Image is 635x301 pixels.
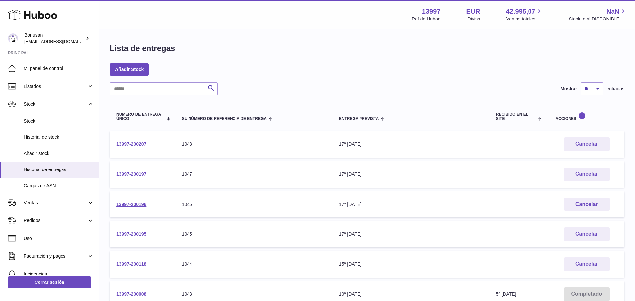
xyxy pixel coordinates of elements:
span: 42.995,07 [506,7,535,16]
a: 13997-200118 [116,261,146,267]
span: 5º [DATE] [496,291,516,297]
a: Añadir Stock [110,63,149,75]
span: NaN [606,7,619,16]
a: 13997-200195 [116,231,146,237]
a: 13997-200196 [116,202,146,207]
span: Entrega prevista [339,117,379,121]
span: Facturación y pagos [24,253,87,259]
a: Cerrar sesión [8,276,91,288]
div: 1047 [182,171,326,177]
div: 15º [DATE] [339,261,483,267]
button: Cancelar [564,168,610,181]
div: 10º [DATE] [339,291,483,297]
div: Bonusan [24,32,84,45]
span: Stock [24,101,87,107]
div: 17º [DATE] [339,201,483,207]
div: 17º [DATE] [339,171,483,177]
div: 1044 [182,261,326,267]
span: Pedidos [24,217,87,224]
span: Añadir stock [24,150,94,157]
span: Historial de entregas [24,167,94,173]
span: entradas [607,86,624,92]
button: Cancelar [564,137,610,151]
a: NaN Stock total DISPONIBLE [569,7,627,22]
div: 1048 [182,141,326,147]
img: info@bonusan.es [8,33,18,43]
div: Acciones [555,112,618,121]
span: Listados [24,83,87,90]
h1: Lista de entregas [110,43,175,54]
a: 13997-200197 [116,171,146,177]
div: 1043 [182,291,326,297]
span: Su número de referencia de entrega [182,117,267,121]
div: 1045 [182,231,326,237]
span: Número de entrega único [116,112,163,121]
a: 42.995,07 Ventas totales [506,7,543,22]
a: 13997-200008 [116,291,146,297]
span: Ventas [24,200,87,206]
span: Incidencias [24,271,94,277]
span: Cargas de ASN [24,183,94,189]
strong: EUR [466,7,480,16]
span: Recibido en el site [496,112,536,121]
div: Divisa [468,16,480,22]
span: Stock total DISPONIBLE [569,16,627,22]
label: Mostrar [560,86,577,92]
span: Historial de stock [24,134,94,140]
strong: 13997 [422,7,441,16]
span: Stock [24,118,94,124]
button: Cancelar [564,198,610,211]
div: Ref de Huboo [412,16,440,22]
a: 13997-200207 [116,141,146,147]
div: 1046 [182,201,326,207]
span: Mi panel de control [24,65,94,72]
span: [EMAIL_ADDRESS][DOMAIN_NAME] [24,39,97,44]
span: Uso [24,235,94,242]
button: Cancelar [564,227,610,241]
div: 17º [DATE] [339,141,483,147]
button: Cancelar [564,257,610,271]
span: Ventas totales [506,16,543,22]
div: 17º [DATE] [339,231,483,237]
